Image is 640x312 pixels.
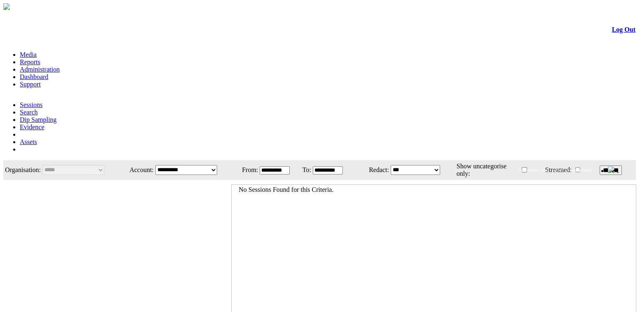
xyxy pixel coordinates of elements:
[299,161,311,179] td: To:
[20,109,38,116] a: Search
[20,66,60,73] a: Administration
[20,81,41,88] a: Support
[4,161,41,179] td: Organisation:
[20,116,56,123] a: Dip Sampling
[616,167,619,174] span: 1
[20,101,42,108] a: Sessions
[239,186,333,193] span: No Sessions Found for this Criteria.
[352,161,389,179] td: Redact:
[518,167,591,173] span: Welcome, aqil_super (Supervisor)
[608,166,614,173] img: bell25.png
[612,26,635,33] a: Log Out
[237,161,258,179] td: From:
[457,163,506,177] span: Show uncategorise only:
[20,138,37,145] a: Assets
[3,3,10,10] img: arrow-3.png
[20,51,37,58] a: Media
[20,123,45,130] a: Evidence
[122,161,154,179] td: Account:
[20,73,48,80] a: Dashboard
[20,58,40,65] a: Reports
